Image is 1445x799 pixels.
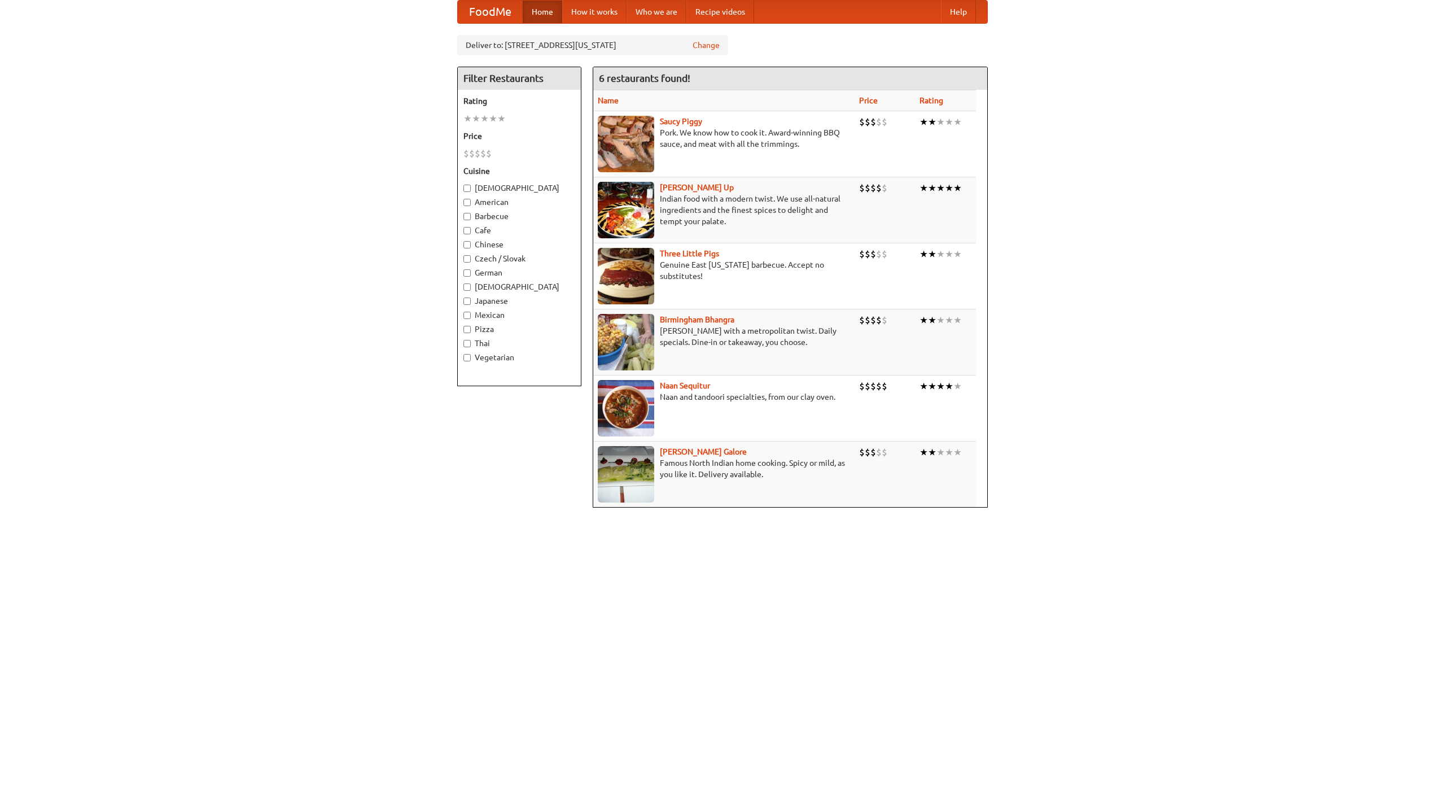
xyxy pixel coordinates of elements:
[859,446,865,459] li: $
[660,117,702,126] a: Saucy Piggy
[865,446,870,459] li: $
[870,248,876,260] li: $
[463,185,471,192] input: [DEMOGRAPHIC_DATA]
[870,116,876,128] li: $
[598,391,850,403] p: Naan and tandoori specialties, from our clay oven.
[463,165,575,177] h5: Cuisine
[497,112,506,125] li: ★
[463,225,575,236] label: Cafe
[936,182,945,194] li: ★
[876,182,882,194] li: $
[859,314,865,326] li: $
[463,227,471,234] input: Cafe
[463,147,469,160] li: $
[598,248,654,304] img: littlepigs.jpg
[919,380,928,392] li: ★
[598,259,850,282] p: Genuine East [US_STATE] barbecue. Accept no substitutes!
[598,446,654,503] img: currygalore.jpg
[919,314,928,326] li: ★
[919,248,928,260] li: ★
[480,147,486,160] li: $
[876,248,882,260] li: $
[489,112,497,125] li: ★
[463,95,575,107] h5: Rating
[463,338,575,349] label: Thai
[953,248,962,260] li: ★
[660,447,747,456] b: [PERSON_NAME] Galore
[859,182,865,194] li: $
[870,380,876,392] li: $
[882,446,887,459] li: $
[598,193,850,227] p: Indian food with a modern twist. We use all-natural ingredients and the finest spices to delight ...
[457,35,728,55] div: Deliver to: [STREET_ADDRESS][US_STATE]
[882,116,887,128] li: $
[870,182,876,194] li: $
[480,112,489,125] li: ★
[598,325,850,348] p: [PERSON_NAME] with a metropolitan twist. Daily specials. Dine-in or takeaway, you choose.
[475,147,480,160] li: $
[598,96,619,105] a: Name
[463,281,575,292] label: [DEMOGRAPHIC_DATA]
[598,182,654,238] img: curryup.jpg
[865,182,870,194] li: $
[458,1,523,23] a: FoodMe
[953,380,962,392] li: ★
[945,446,953,459] li: ★
[865,314,870,326] li: $
[941,1,976,23] a: Help
[598,314,654,370] img: bhangra.jpg
[945,248,953,260] li: ★
[882,380,887,392] li: $
[919,96,943,105] a: Rating
[463,283,471,291] input: [DEMOGRAPHIC_DATA]
[463,326,471,333] input: Pizza
[562,1,627,23] a: How it works
[865,116,870,128] li: $
[859,116,865,128] li: $
[660,381,710,390] a: Naan Sequitur
[463,324,575,335] label: Pizza
[859,380,865,392] li: $
[945,182,953,194] li: ★
[936,446,945,459] li: ★
[463,312,471,319] input: Mexican
[876,314,882,326] li: $
[945,116,953,128] li: ★
[936,248,945,260] li: ★
[599,73,690,84] ng-pluralize: 6 restaurants found!
[936,314,945,326] li: ★
[463,239,575,250] label: Chinese
[463,213,471,220] input: Barbecue
[463,241,471,248] input: Chinese
[463,182,575,194] label: [DEMOGRAPHIC_DATA]
[945,380,953,392] li: ★
[463,354,471,361] input: Vegetarian
[870,446,876,459] li: $
[919,116,928,128] li: ★
[953,182,962,194] li: ★
[936,116,945,128] li: ★
[486,147,492,160] li: $
[523,1,562,23] a: Home
[660,315,734,324] b: Birmingham Bhangra
[463,112,472,125] li: ★
[660,249,719,258] a: Three Little Pigs
[882,314,887,326] li: $
[876,116,882,128] li: $
[928,314,936,326] li: ★
[463,267,575,278] label: German
[928,248,936,260] li: ★
[953,314,962,326] li: ★
[463,211,575,222] label: Barbecue
[882,248,887,260] li: $
[928,446,936,459] li: ★
[463,130,575,142] h5: Price
[463,255,471,263] input: Czech / Slovak
[463,197,575,208] label: American
[598,127,850,150] p: Pork. We know how to cook it. Award-winning BBQ sauce, and meat with all the trimmings.
[919,446,928,459] li: ★
[598,457,850,480] p: Famous North Indian home cooking. Spicy or mild, as you like it. Delivery available.
[598,380,654,436] img: naansequitur.jpg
